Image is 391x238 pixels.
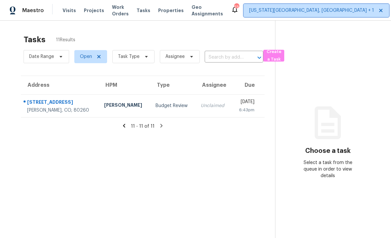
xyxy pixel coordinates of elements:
[158,7,184,14] span: Properties
[234,4,239,10] div: 23
[195,76,232,94] th: Assignee
[150,76,195,94] th: Type
[104,102,145,110] div: [PERSON_NAME]
[80,53,92,60] span: Open
[201,102,226,109] div: Unclaimed
[131,124,155,129] span: 11 - 11 of 11
[305,148,351,154] h3: Choose a task
[56,37,75,43] span: 11 Results
[22,7,44,14] span: Maestro
[165,53,185,60] span: Assignee
[27,99,94,107] div: [STREET_ADDRESS]
[84,7,104,14] span: Projects
[263,50,284,62] button: Create a Task
[302,159,354,179] div: Select a task from the queue in order to view details
[156,102,190,109] div: Budget Review
[27,107,94,114] div: [PERSON_NAME], CO, 80260
[29,53,54,60] span: Date Range
[21,76,99,94] th: Address
[63,7,76,14] span: Visits
[99,76,150,94] th: HPM
[249,7,374,14] span: [US_STATE][GEOGRAPHIC_DATA], [GEOGRAPHIC_DATA] + 1
[237,99,254,107] div: [DATE]
[24,36,46,43] h2: Tasks
[118,53,140,60] span: Task Type
[237,107,254,113] div: 6:43pm
[205,52,245,63] input: Search by address
[255,53,264,62] button: Open
[112,4,129,17] span: Work Orders
[192,4,223,17] span: Geo Assignments
[267,48,281,63] span: Create a Task
[137,8,150,13] span: Tasks
[232,76,265,94] th: Due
